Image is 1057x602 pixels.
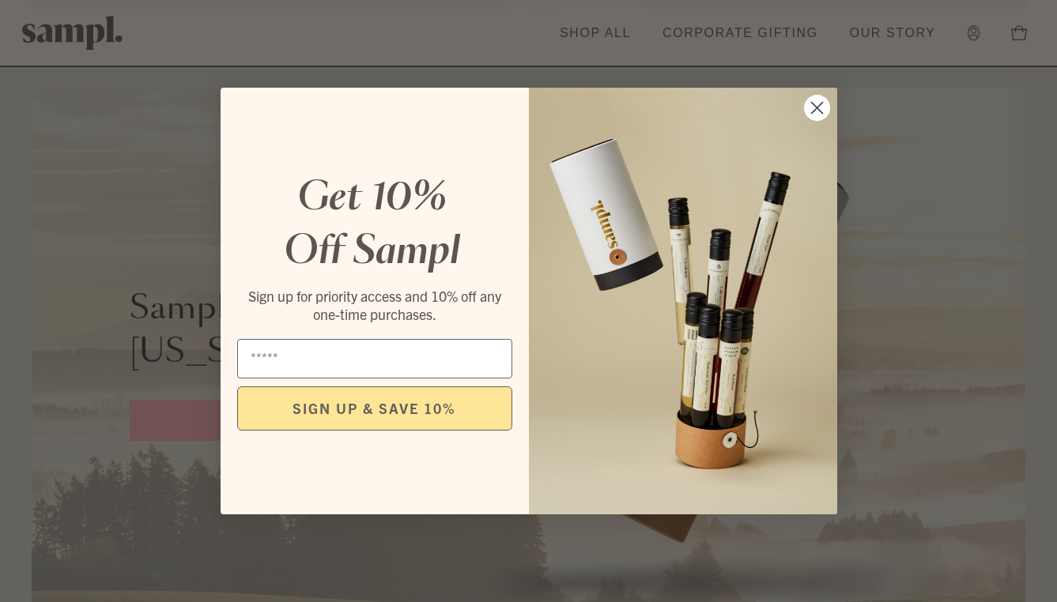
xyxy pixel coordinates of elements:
[237,386,512,431] button: SIGN UP & SAVE 10%
[529,88,837,514] img: 96933287-25a1-481a-a6d8-4dd623390dc6.png
[237,339,512,378] input: Email
[284,179,460,271] em: Get 10% Off Sampl
[248,287,501,323] span: Sign up for priority access and 10% off any one-time purchases.
[803,94,831,122] button: Close dialog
